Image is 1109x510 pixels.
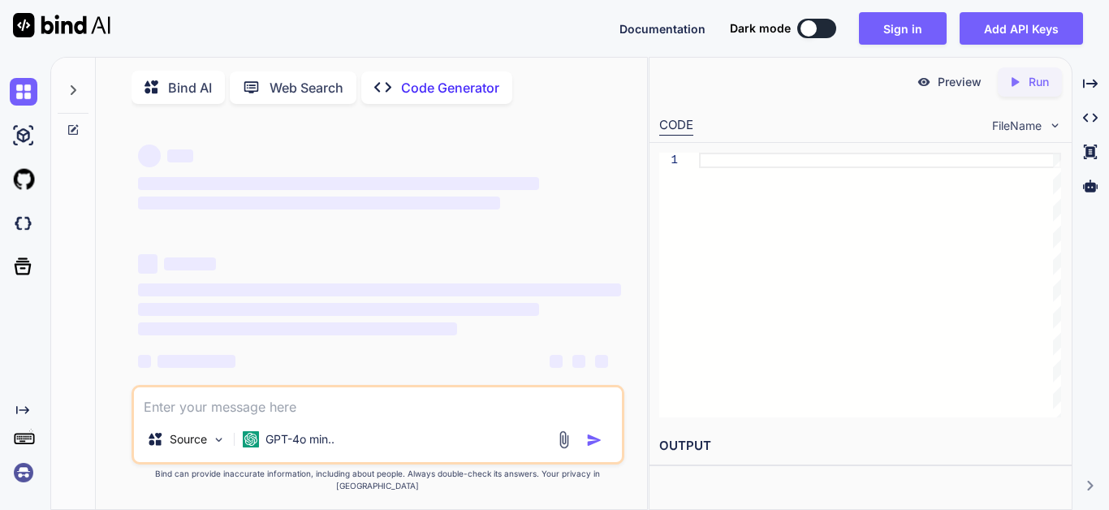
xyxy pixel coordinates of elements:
[586,432,602,448] img: icon
[138,254,158,274] span: ‌
[10,78,37,106] img: chat
[138,303,539,316] span: ‌
[730,20,791,37] span: Dark mode
[138,145,161,167] span: ‌
[992,118,1042,134] span: FileName
[13,13,110,37] img: Bind AI
[938,74,982,90] p: Preview
[138,197,500,210] span: ‌
[1029,74,1049,90] p: Run
[170,431,207,447] p: Source
[168,78,212,97] p: Bind AI
[659,116,693,136] div: CODE
[554,430,573,449] img: attachment
[158,355,235,368] span: ‌
[550,355,563,368] span: ‌
[10,459,37,486] img: signin
[265,431,334,447] p: GPT-4o min..
[243,431,259,447] img: GPT-4o mini
[132,468,624,492] p: Bind can provide inaccurate information, including about people. Always double-check its answers....
[270,78,343,97] p: Web Search
[960,12,1083,45] button: Add API Keys
[138,355,151,368] span: ‌
[212,433,226,447] img: Pick Models
[138,283,621,296] span: ‌
[10,210,37,237] img: darkCloudIdeIcon
[10,122,37,149] img: ai-studio
[138,322,457,335] span: ‌
[1048,119,1062,132] img: chevron down
[917,75,931,89] img: preview
[401,78,499,97] p: Code Generator
[595,355,608,368] span: ‌
[619,22,706,36] span: Documentation
[572,355,585,368] span: ‌
[164,257,216,270] span: ‌
[659,153,678,168] div: 1
[619,20,706,37] button: Documentation
[167,149,193,162] span: ‌
[649,427,1072,465] h2: OUTPUT
[10,166,37,193] img: githubLight
[138,177,539,190] span: ‌
[859,12,947,45] button: Sign in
